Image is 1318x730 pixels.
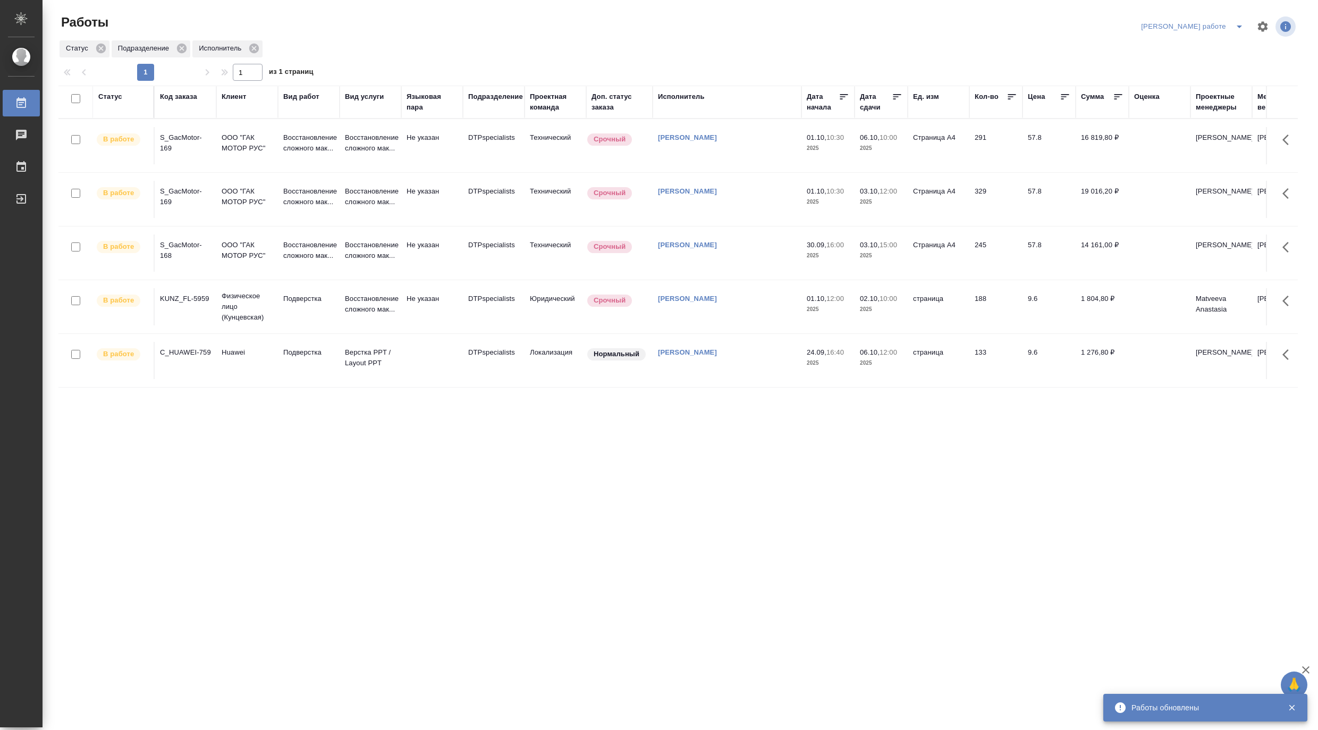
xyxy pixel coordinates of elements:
div: Вид работ [283,91,319,102]
p: 16:40 [826,348,844,356]
p: Статус [66,43,92,54]
p: 16:00 [826,241,844,249]
p: [PERSON_NAME] [1257,293,1308,304]
button: Закрыть [1281,703,1303,712]
div: Исполнитель выполняет работу [96,293,148,308]
td: 57.8 [1023,181,1076,218]
p: ООО "ГАК МОТОР РУС" [222,186,273,207]
p: Восстановление сложного мак... [345,293,396,315]
p: Восстановление сложного мак... [345,132,396,154]
div: Дата сдачи [860,91,892,113]
td: Не указан [401,181,463,218]
p: 01.10, [807,187,826,195]
div: Исполнитель выполняет работу [96,132,148,147]
div: Исполнитель выполняет работу [96,347,148,362]
p: 01.10, [807,133,826,141]
p: В работе [103,134,134,145]
p: 12:00 [826,295,844,303]
p: 01.10, [807,295,826,303]
p: [PERSON_NAME] [1257,347,1308,358]
p: Восстановление сложного мак... [283,240,334,261]
p: Восстановление сложного мак... [283,132,334,154]
p: Срочный [594,295,626,306]
a: [PERSON_NAME] [658,241,717,249]
p: [PERSON_NAME] [1257,186,1308,197]
button: Здесь прячутся важные кнопки [1276,234,1302,260]
p: 02.10, [860,295,880,303]
td: 57.8 [1023,127,1076,164]
td: 14 161,00 ₽ [1076,234,1129,272]
p: [PERSON_NAME] [1257,240,1308,250]
td: Не указан [401,234,463,272]
div: Проектная команда [530,91,581,113]
td: 329 [969,181,1023,218]
td: Технический [525,181,586,218]
td: DTPspecialists [463,234,525,272]
td: Страница А4 [908,181,969,218]
div: Ед. изм [913,91,939,102]
td: 9.6 [1023,342,1076,379]
p: 2025 [860,250,902,261]
p: Срочный [594,134,626,145]
p: 2025 [860,143,902,154]
td: Страница А4 [908,234,969,272]
div: Подразделение [468,91,523,102]
p: [PERSON_NAME] [1257,132,1308,143]
p: 10:00 [880,295,897,303]
td: страница [908,342,969,379]
p: ООО "ГАК МОТОР РУС" [222,132,273,154]
p: 2025 [807,358,849,368]
td: 245 [969,234,1023,272]
td: Не указан [401,288,463,325]
td: Технический [525,234,586,272]
a: [PERSON_NAME] [658,133,717,141]
div: Проектные менеджеры [1196,91,1247,113]
div: Исполнитель [658,91,705,102]
p: 2025 [807,304,849,315]
div: S_GacMotor-169 [160,186,211,207]
p: 06.10, [860,133,880,141]
td: Локализация [525,342,586,379]
p: В работе [103,349,134,359]
p: 2025 [807,250,849,261]
div: Подразделение [112,40,190,57]
td: DTPspecialists [463,181,525,218]
button: Здесь прячутся важные кнопки [1276,127,1302,153]
button: Здесь прячутся важные кнопки [1276,342,1302,367]
td: [PERSON_NAME] [1190,127,1252,164]
p: Физическое лицо (Кунцевская) [222,291,273,323]
p: 03.10, [860,187,880,195]
p: 2025 [860,197,902,207]
div: Статус [98,91,122,102]
p: В работе [103,295,134,306]
p: Восстановление сложного мак... [283,186,334,207]
div: KUNZ_FL-5959 [160,293,211,304]
p: Подразделение [118,43,173,54]
td: Юридический [525,288,586,325]
td: DTPspecialists [463,342,525,379]
p: 06.10, [860,348,880,356]
div: C_HUAWEI-759 [160,347,211,358]
p: 2025 [860,304,902,315]
a: [PERSON_NAME] [658,187,717,195]
td: Не указан [401,127,463,164]
td: Технический [525,127,586,164]
div: Доп. статус заказа [592,91,647,113]
p: 15:00 [880,241,897,249]
td: Страница А4 [908,127,969,164]
button: 🙏 [1281,672,1307,698]
p: 10:00 [880,133,897,141]
p: 2025 [807,143,849,154]
p: 24.09, [807,348,826,356]
p: Восстановление сложного мак... [345,240,396,261]
p: Верстка PPT / Layout PPT [345,347,396,368]
div: S_GacMotor-169 [160,132,211,154]
a: [PERSON_NAME] [658,348,717,356]
td: 291 [969,127,1023,164]
div: Исполнитель [192,40,263,57]
p: Подверстка [283,347,334,358]
td: DTPspecialists [463,127,525,164]
span: Работы [58,14,108,31]
td: Matveeva Anastasia [1190,288,1252,325]
p: Срочный [594,188,626,198]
